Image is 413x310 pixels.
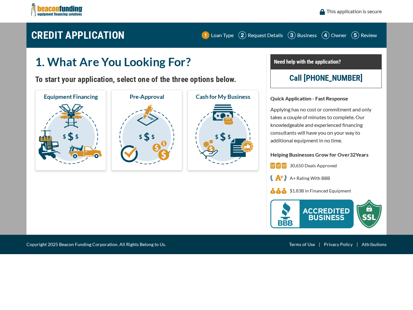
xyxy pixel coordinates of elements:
[189,103,257,168] img: Cash for My Business
[289,241,315,248] a: Terms of Use
[35,90,106,170] button: Equipment Financing
[238,31,246,39] img: Step 2
[353,241,362,248] span: |
[289,73,363,83] a: Call [PHONE_NUMBER]
[202,31,209,39] img: Step 1
[274,58,378,66] p: Need help with the application?
[362,241,387,248] a: Attributions
[270,106,382,144] p: Applying has no cost or commitment and only takes a couple of minutes to complete. Our knowledgea...
[290,187,351,195] p: $1,830,225,269 in Financed Equipment
[270,200,382,228] img: BBB Acredited Business and SSL Protection
[196,93,250,100] span: Cash for My Business
[130,93,164,100] span: Pre-Approval
[315,241,324,248] span: |
[327,7,382,15] p: This application is secure
[361,31,377,39] p: Review
[351,31,359,39] img: Step 5
[26,241,166,248] span: Copyright 2025 Beacon Funding Corporation. All Rights Belong to Us.
[36,103,105,168] img: Equipment Financing
[211,31,234,39] p: Loan Type
[350,151,356,158] span: 32
[270,95,382,102] p: Quick Application - Fast Response
[248,31,283,39] p: Request Details
[270,151,382,159] p: Helping Businesses Grow for Over Years
[111,90,182,170] button: Pre-Approval
[35,74,258,85] h4: To start your application, select one of the three options below.
[322,31,329,39] img: Step 4
[290,162,337,170] p: 30,650 Deals Approved
[320,9,325,15] img: lock icon to convery security
[35,54,258,69] h2: 1. What Are You Looking For?
[31,26,125,45] h1: CREDIT APPLICATION
[324,241,353,248] a: Privacy Policy
[290,174,330,182] p: A+ Rating With BBB
[288,31,296,39] img: Step 3
[297,31,317,39] p: Business
[331,31,347,39] p: Owner
[44,93,98,100] span: Equipment Financing
[187,90,258,170] button: Cash for My Business
[113,103,181,168] img: Pre-Approval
